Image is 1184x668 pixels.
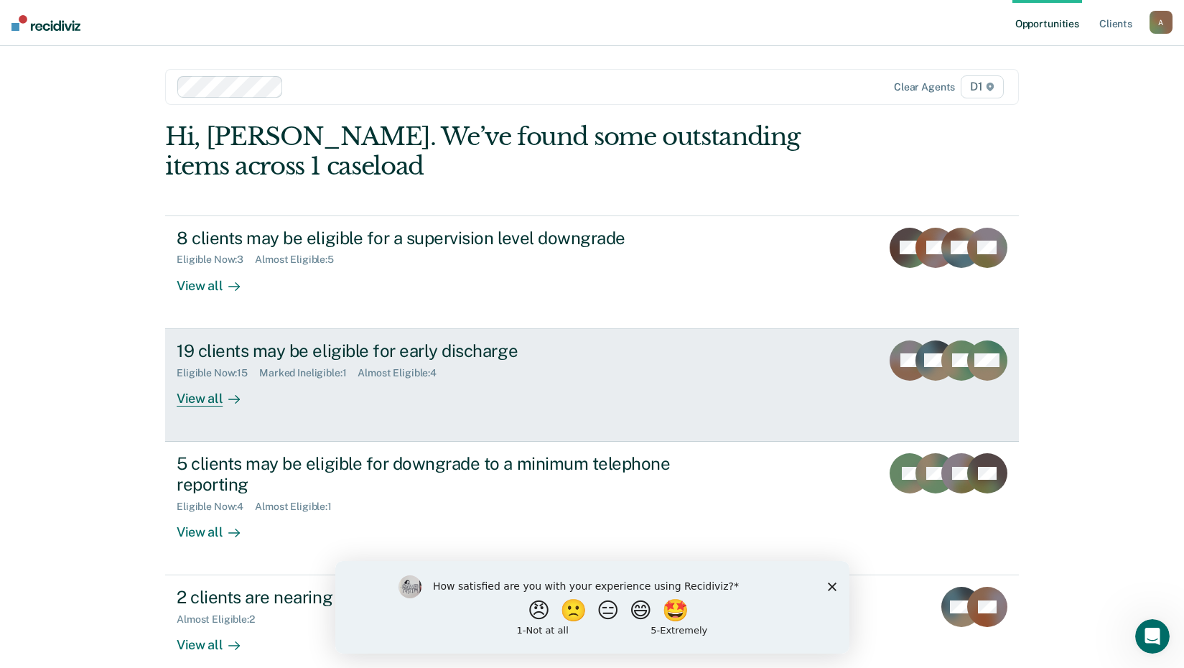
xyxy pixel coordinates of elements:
[177,626,257,654] div: View all
[961,75,1004,98] span: D1
[177,501,255,513] div: Eligible Now : 4
[358,367,448,379] div: Almost Eligible : 4
[177,587,681,608] div: 2 clients are nearing or past their full-term release date
[177,228,681,249] div: 8 clients may be eligible for a supervision level downgrade
[11,15,80,31] img: Recidiviz
[894,81,955,93] div: Clear agents
[165,215,1019,329] a: 8 clients may be eligible for a supervision level downgradeEligible Now:3Almost Eligible:5View all
[255,501,343,513] div: Almost Eligible : 1
[177,266,257,294] div: View all
[1150,11,1173,34] button: A
[255,254,345,266] div: Almost Eligible : 5
[335,561,849,654] iframe: Survey by Kim from Recidiviz
[177,254,255,266] div: Eligible Now : 3
[165,329,1019,442] a: 19 clients may be eligible for early dischargeEligible Now:15Marked Ineligible:1Almost Eligible:4...
[177,453,681,495] div: 5 clients may be eligible for downgrade to a minimum telephone reporting
[165,122,848,181] div: Hi, [PERSON_NAME]. We’ve found some outstanding items across 1 caseload
[259,367,358,379] div: Marked Ineligible : 1
[177,367,259,379] div: Eligible Now : 15
[165,442,1019,575] a: 5 clients may be eligible for downgrade to a minimum telephone reportingEligible Now:4Almost Elig...
[177,613,266,626] div: Almost Eligible : 2
[177,512,257,540] div: View all
[177,379,257,407] div: View all
[1135,619,1170,654] iframe: Intercom live chat
[177,340,681,361] div: 19 clients may be eligible for early discharge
